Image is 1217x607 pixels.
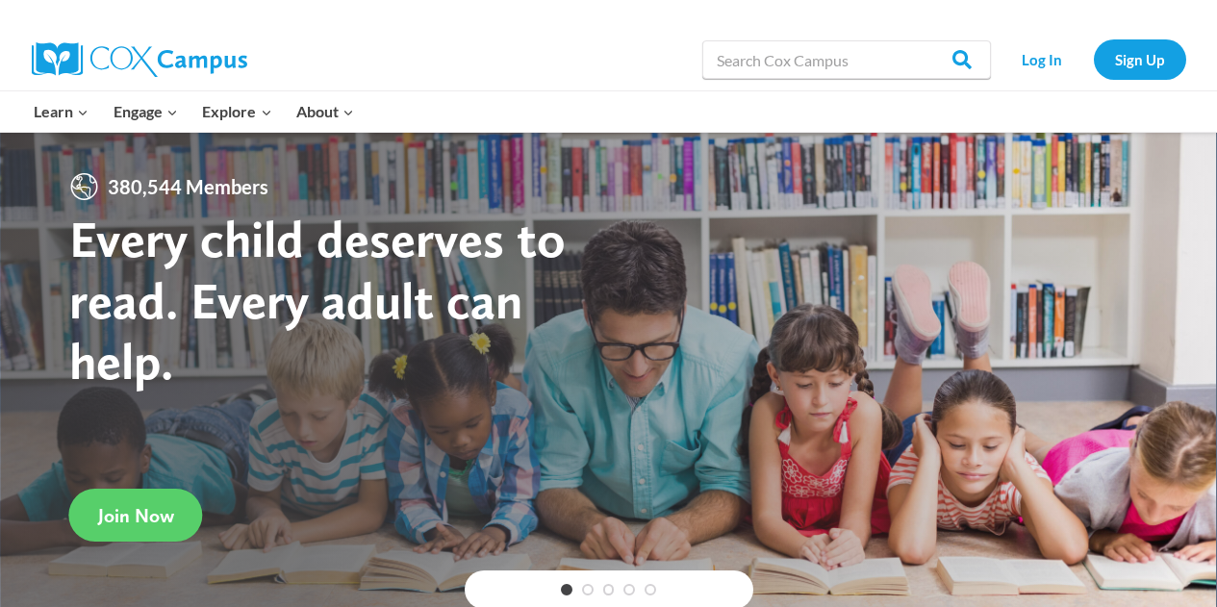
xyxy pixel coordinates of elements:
a: Join Now [69,489,203,542]
a: 1 [561,584,572,595]
a: Log In [1001,39,1084,79]
strong: Every child deserves to read. Every adult can help. [69,208,566,392]
a: 4 [623,584,635,595]
span: Engage [114,99,178,124]
a: 2 [582,584,594,595]
span: Join Now [98,504,174,527]
span: About [296,99,354,124]
nav: Secondary Navigation [1001,39,1186,79]
span: Learn [34,99,89,124]
nav: Primary Navigation [22,91,367,132]
a: Sign Up [1094,39,1186,79]
a: 5 [645,584,656,595]
img: Cox Campus [32,42,247,77]
span: 380,544 Members [100,171,276,202]
input: Search Cox Campus [702,40,991,79]
a: 3 [603,584,615,595]
span: Explore [202,99,271,124]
